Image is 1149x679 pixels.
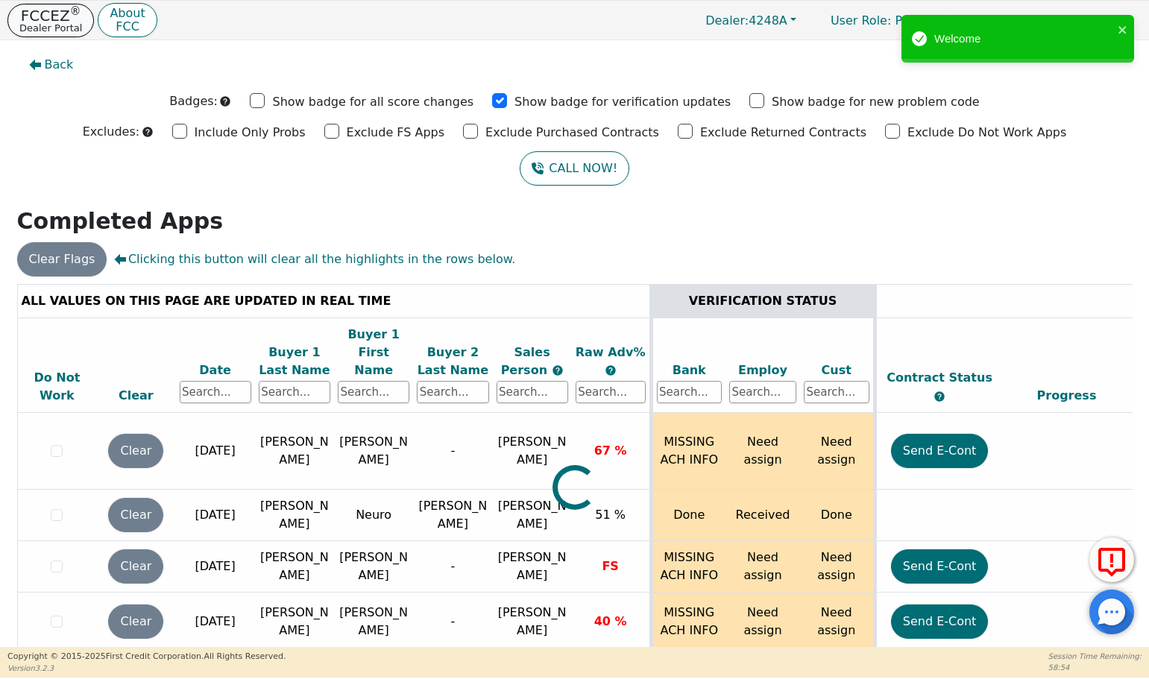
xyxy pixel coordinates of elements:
[7,4,94,37] button: FCCEZ®Dealer Portal
[19,8,82,23] p: FCCEZ
[520,151,629,186] button: CALL NOW!
[98,3,157,38] button: AboutFCC
[195,124,306,142] p: Include Only Probs
[960,9,1142,32] button: 4248A:[PERSON_NAME]
[1089,537,1134,582] button: Report Error to FCC
[705,13,787,28] span: 4248A
[70,4,81,18] sup: ®
[272,93,473,111] p: Show badge for all score changes
[816,6,956,35] a: User Role: Primary
[19,23,82,33] p: Dealer Portal
[7,651,286,663] p: Copyright © 2015- 2025 First Credit Corporation.
[110,21,145,33] p: FCC
[1118,21,1128,38] button: close
[705,13,749,28] span: Dealer:
[17,208,224,234] strong: Completed Apps
[7,663,286,674] p: Version 3.2.3
[110,7,145,19] p: About
[114,250,515,268] span: Clicking this button will clear all the highlights in the rows below.
[772,93,980,111] p: Show badge for new problem code
[169,92,218,110] p: Badges:
[934,31,1113,48] div: Welcome
[83,123,139,141] p: Excludes:
[485,124,659,142] p: Exclude Purchased Contracts
[690,9,812,32] button: Dealer:4248A
[204,651,286,661] span: All Rights Reserved.
[17,48,86,82] button: Back
[514,93,731,111] p: Show badge for verification updates
[347,124,445,142] p: Exclude FS Apps
[700,124,866,142] p: Exclude Returned Contracts
[1048,662,1142,673] p: 58:54
[907,124,1066,142] p: Exclude Do Not Work Apps
[17,242,107,277] button: Clear Flags
[1048,651,1142,662] p: Session Time Remaining:
[831,13,891,28] span: User Role :
[45,56,74,74] span: Back
[816,6,956,35] p: Primary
